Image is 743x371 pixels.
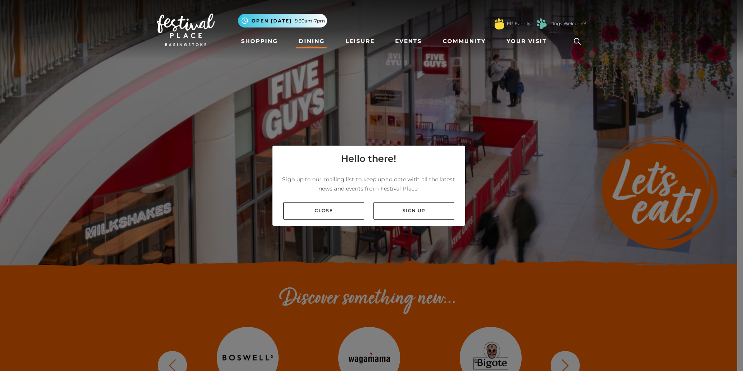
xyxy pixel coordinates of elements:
a: Dogs Welcome! [550,20,586,27]
a: Sign up [373,202,454,220]
a: Your Visit [503,34,554,48]
a: Dining [296,34,328,48]
a: FP Family [507,20,530,27]
a: Events [392,34,425,48]
p: Sign up to our mailing list to keep up to date with all the latest news and events from Festival ... [279,175,459,193]
a: Community [440,34,489,48]
button: Open [DATE] 9.30am-7pm [238,14,327,27]
span: 9.30am-7pm [295,17,325,24]
span: Open [DATE] [252,17,292,24]
h4: Hello there! [341,152,396,166]
span: Your Visit [507,37,547,45]
img: Festival Place Logo [157,14,215,46]
a: Leisure [342,34,378,48]
a: Close [283,202,364,220]
a: Shopping [238,34,281,48]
